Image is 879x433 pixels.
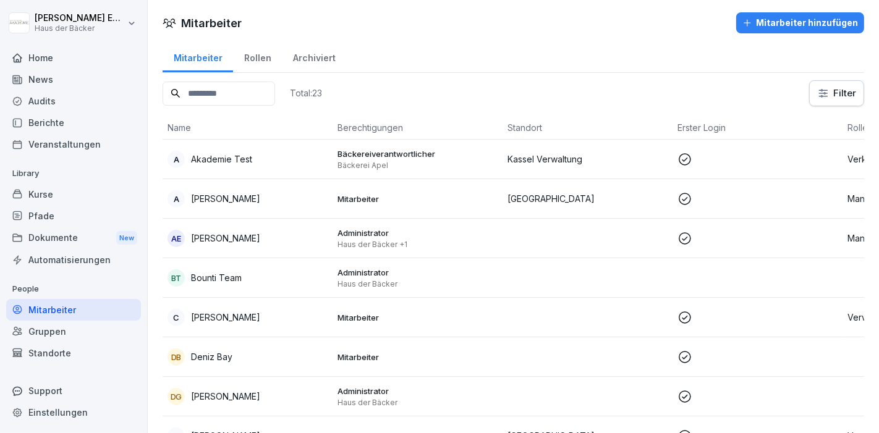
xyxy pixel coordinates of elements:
p: Administrator [338,385,498,397]
th: Berechtigungen [333,116,503,140]
th: Erster Login [673,116,843,140]
p: Bounti Team [191,271,242,284]
p: Administrator [338,227,498,238]
a: Home [6,47,141,69]
a: Einstellungen [6,401,141,423]
p: Library [6,164,141,183]
a: Audits [6,90,141,112]
a: Mitarbeiter [6,299,141,321]
p: Haus der Bäcker [338,398,498,408]
p: [PERSON_NAME] [191,390,260,403]
button: Filter [810,81,864,106]
a: Kurse [6,183,141,205]
p: Mitarbeiter [338,351,498,363]
p: [PERSON_NAME] [191,311,260,324]
a: Berichte [6,112,141,133]
a: Pfade [6,205,141,227]
div: Dokumente [6,227,141,250]
a: Mitarbeiter [163,41,233,72]
a: Veranstaltungen [6,133,141,155]
div: DG [168,388,185,405]
a: Gruppen [6,321,141,342]
div: Mitarbeiter hinzufügen [742,16,858,30]
div: DB [168,348,185,366]
p: Haus der Bäcker +1 [338,240,498,250]
h1: Mitarbeiter [181,15,242,32]
p: [PERSON_NAME] [191,232,260,245]
p: Bäckerei Apel [338,161,498,170]
div: A [168,151,185,168]
p: Mitarbeiter [338,193,498,204]
p: Total: 23 [290,87,322,99]
div: A [168,190,185,208]
div: New [116,231,137,245]
p: [PERSON_NAME] [191,192,260,205]
button: Mitarbeiter hinzufügen [736,12,864,33]
p: Kassel Verwaltung [507,153,668,166]
div: BT [168,269,185,287]
a: News [6,69,141,90]
p: Haus der Bäcker [338,279,498,289]
th: Name [163,116,333,140]
p: Administrator [338,267,498,278]
div: Support [6,380,141,401]
div: Filter [817,87,856,99]
div: AE [168,230,185,247]
a: DokumenteNew [6,227,141,250]
p: [GEOGRAPHIC_DATA] [507,192,668,205]
p: Deniz Bay [191,350,232,363]
p: Bäckereiverantwortlicher [338,148,498,159]
a: Rollen [233,41,282,72]
p: Haus der Bäcker [35,24,125,33]
p: People [6,279,141,299]
div: C [168,309,185,326]
a: Automatisierungen [6,249,141,271]
a: Archiviert [282,41,346,72]
p: Akademie Test [191,153,252,166]
p: Mitarbeiter [338,312,498,323]
a: Standorte [6,342,141,364]
th: Standort [503,116,673,140]
p: [PERSON_NAME] Ehlerding [35,13,125,23]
